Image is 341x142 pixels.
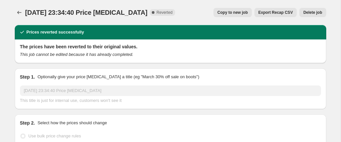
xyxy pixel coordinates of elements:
h2: Step 1. [20,74,35,80]
input: 30% off holiday sale [20,85,321,96]
button: Price change jobs [15,8,24,17]
button: Export Recap CSV [254,8,297,17]
h2: The prices have been reverted to their original values. [20,43,321,50]
button: Copy to new job [213,8,252,17]
span: Reverted [156,10,172,15]
span: Use bulk price change rules [29,133,81,138]
span: Copy to new job [217,10,248,15]
h2: Step 2. [20,120,35,126]
span: Delete job [303,10,322,15]
span: This title is just for internal use, customers won't see it [20,98,122,103]
p: Optionally give your price [MEDICAL_DATA] a title (eg "March 30% off sale on boots") [37,74,199,80]
h2: Prices reverted successfully [27,29,84,35]
span: Export Recap CSV [258,10,293,15]
button: Delete job [299,8,326,17]
i: This job cannot be edited because it has already completed. [20,52,133,57]
p: Select how the prices should change [37,120,107,126]
span: [DATE] 23:34:40 Price [MEDICAL_DATA] [25,9,148,16]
